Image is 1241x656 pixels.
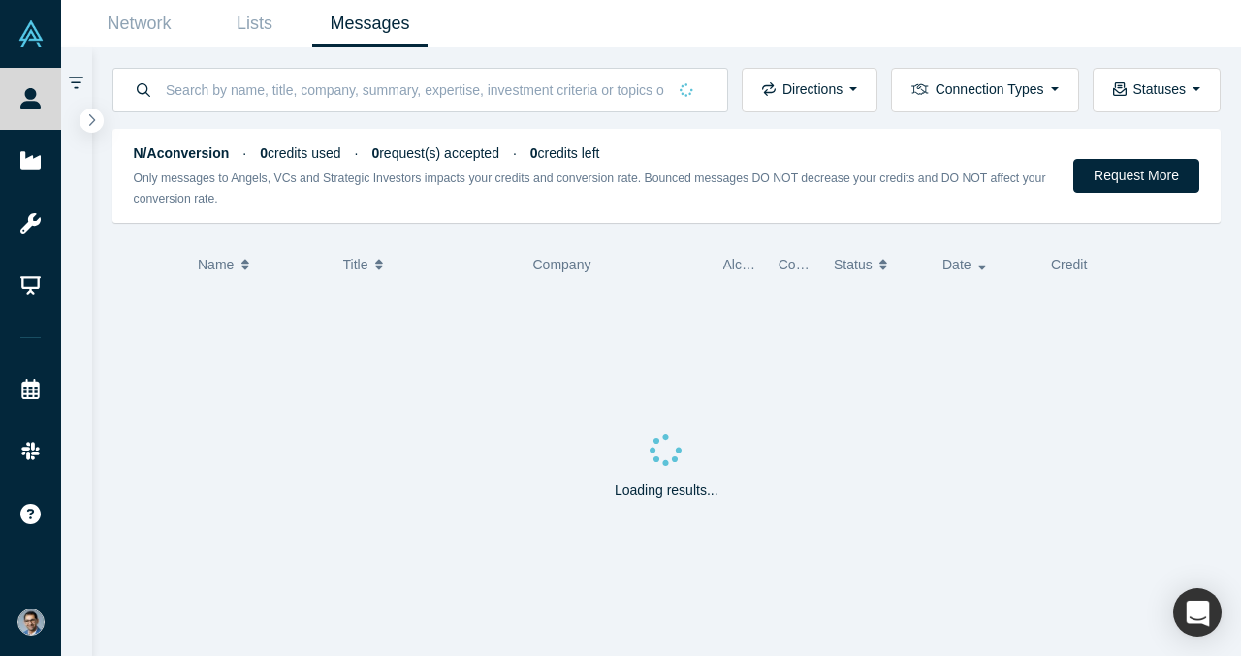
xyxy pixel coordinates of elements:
[530,145,600,161] span: credits left
[533,257,591,272] span: Company
[198,244,323,285] button: Name
[343,244,513,285] button: Title
[513,145,517,161] span: ·
[17,609,45,636] img: VP Singh's Account
[834,244,922,285] button: Status
[891,68,1078,112] button: Connection Types
[134,145,230,161] strong: N/A conversion
[942,244,1031,285] button: Date
[164,67,666,112] input: Search by name, title, company, summary, expertise, investment criteria or topics of focus
[530,145,538,161] strong: 0
[242,145,246,161] span: ·
[343,244,368,285] span: Title
[1073,159,1199,193] button: Request More
[834,244,873,285] span: Status
[779,257,880,272] span: Connection Type
[81,1,197,47] a: Network
[198,244,234,285] span: Name
[312,1,428,47] a: Messages
[723,257,813,272] span: Alchemist Role
[742,68,877,112] button: Directions
[134,172,1046,205] small: Only messages to Angels, VCs and Strategic Investors impacts your credits and conversion rate. Bo...
[355,145,359,161] span: ·
[615,481,718,501] p: Loading results...
[371,145,499,161] span: request(s) accepted
[942,244,971,285] span: Date
[260,145,340,161] span: credits used
[17,20,45,47] img: Alchemist Vault Logo
[1051,257,1087,272] span: Credit
[260,145,268,161] strong: 0
[1093,68,1221,112] button: Statuses
[371,145,379,161] strong: 0
[197,1,312,47] a: Lists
